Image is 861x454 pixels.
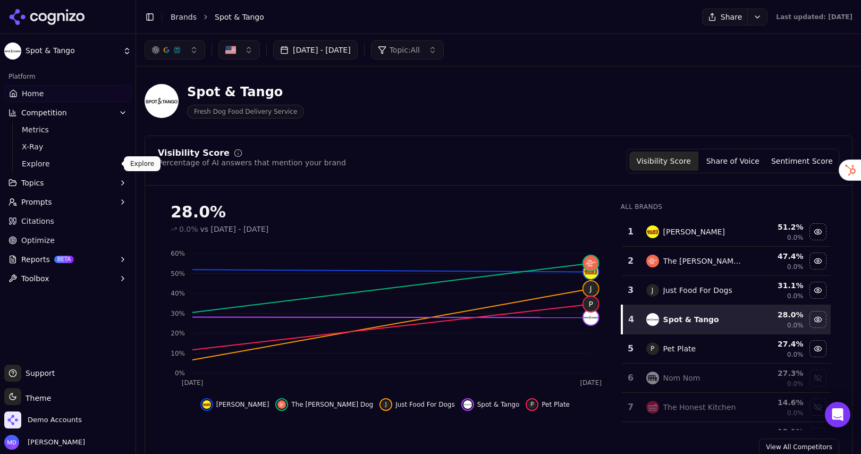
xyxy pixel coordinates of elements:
[646,313,659,326] img: spot & tango
[130,159,154,168] p: Explore
[4,104,131,121] button: Competition
[825,402,850,427] div: Open Intercom Messenger
[622,276,831,305] tr: 3JJust Food For Dogs31.1%0.0%Hide just food for dogs data
[202,400,211,409] img: ollie
[171,350,185,357] tspan: 10%
[273,40,358,60] button: [DATE] - [DATE]
[526,398,570,411] button: Hide pet plate data
[171,13,197,21] a: Brands
[626,255,636,267] div: 2
[21,254,50,265] span: Reports
[21,273,49,284] span: Toolbox
[382,400,390,409] span: J
[646,225,659,238] img: ollie
[182,379,204,386] tspan: [DATE]
[291,400,373,409] span: The [PERSON_NAME] Dog
[21,394,51,402] span: Theme
[4,411,82,428] button: Open organization switcher
[171,12,681,22] nav: breadcrumb
[22,124,114,135] span: Metrics
[626,372,636,384] div: 6
[21,235,55,246] span: Optimize
[26,46,119,56] span: Spot & Tango
[663,226,725,237] div: [PERSON_NAME]
[584,264,598,279] img: ollie
[627,313,636,326] div: 4
[200,224,269,234] span: vs [DATE] - [DATE]
[787,321,804,330] span: 0.0%
[646,372,659,384] img: nom nom
[275,398,373,411] button: Hide the farmer's dog data
[21,216,54,226] span: Citations
[4,85,131,102] a: Home
[629,152,698,171] button: Visibility Score
[28,415,82,425] span: Demo Accounts
[54,256,74,263] span: BETA
[4,232,131,249] a: Optimize
[787,380,804,388] span: 0.0%
[809,428,826,445] button: Show freshpet data
[750,339,804,349] div: 27.4 %
[626,342,636,355] div: 5
[179,224,198,234] span: 0.0%
[787,263,804,271] span: 0.0%
[187,105,304,119] span: Fresh Dog Food Delivery Service
[22,141,114,152] span: X-Ray
[542,400,570,409] span: Pet Plate
[809,399,826,416] button: Show the honest kitchen data
[663,256,741,266] div: The [PERSON_NAME] Dog
[171,203,600,222] div: 28.0%
[809,311,826,328] button: Hide spot & tango data
[663,402,736,413] div: The Honest Kitchen
[171,290,185,297] tspan: 40%
[622,393,831,422] tr: 7the honest kitchenThe Honest Kitchen14.6%0.0%Show the honest kitchen data
[18,156,119,171] a: Explore
[750,309,804,320] div: 28.0 %
[622,247,831,276] tr: 2the farmer's dogThe [PERSON_NAME] Dog47.4%0.0%Hide the farmer's dog data
[787,350,804,359] span: 0.0%
[21,368,55,379] span: Support
[622,217,831,247] tr: 1ollie[PERSON_NAME]51.2%0.0%Hide ollie data
[580,379,602,386] tspan: [DATE]
[809,282,826,299] button: Hide just food for dogs data
[663,285,732,296] div: Just Food For Dogs
[584,310,598,325] img: spot & tango
[646,342,659,355] span: P
[767,152,837,171] button: Sentiment Score
[809,223,826,240] button: Hide ollie data
[477,400,520,409] span: Spot & Tango
[23,438,85,447] span: [PERSON_NAME]
[18,139,119,154] a: X-Ray
[809,340,826,357] button: Hide pet plate data
[4,174,131,191] button: Topics
[750,222,804,232] div: 51.2 %
[379,398,455,411] button: Hide just food for dogs data
[622,305,831,334] tr: 4spot & tangoSpot & Tango28.0%0.0%Hide spot & tango data
[584,281,598,296] span: J
[809,253,826,270] button: Hide the farmer's dog data
[584,297,598,312] span: P
[18,122,119,137] a: Metrics
[21,197,52,207] span: Prompts
[646,255,659,267] img: the farmer's dog
[390,45,420,55] span: Topic: All
[750,397,804,408] div: 14.6 %
[4,251,131,268] button: ReportsBETA
[200,398,269,411] button: Hide ollie data
[171,330,185,337] tspan: 20%
[395,400,455,409] span: Just Food For Dogs
[4,435,85,450] button: Open user button
[809,369,826,386] button: Show nom nom data
[277,400,286,409] img: the farmer's dog
[145,84,179,118] img: Spot & Tango
[663,343,696,354] div: Pet Plate
[663,314,719,325] div: Spot & Tango
[750,426,804,437] div: 13.1 %
[626,225,636,238] div: 1
[4,68,131,85] div: Platform
[626,401,636,414] div: 7
[171,270,185,278] tspan: 50%
[4,194,131,211] button: Prompts
[4,43,21,60] img: Spot & Tango
[528,400,536,409] span: P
